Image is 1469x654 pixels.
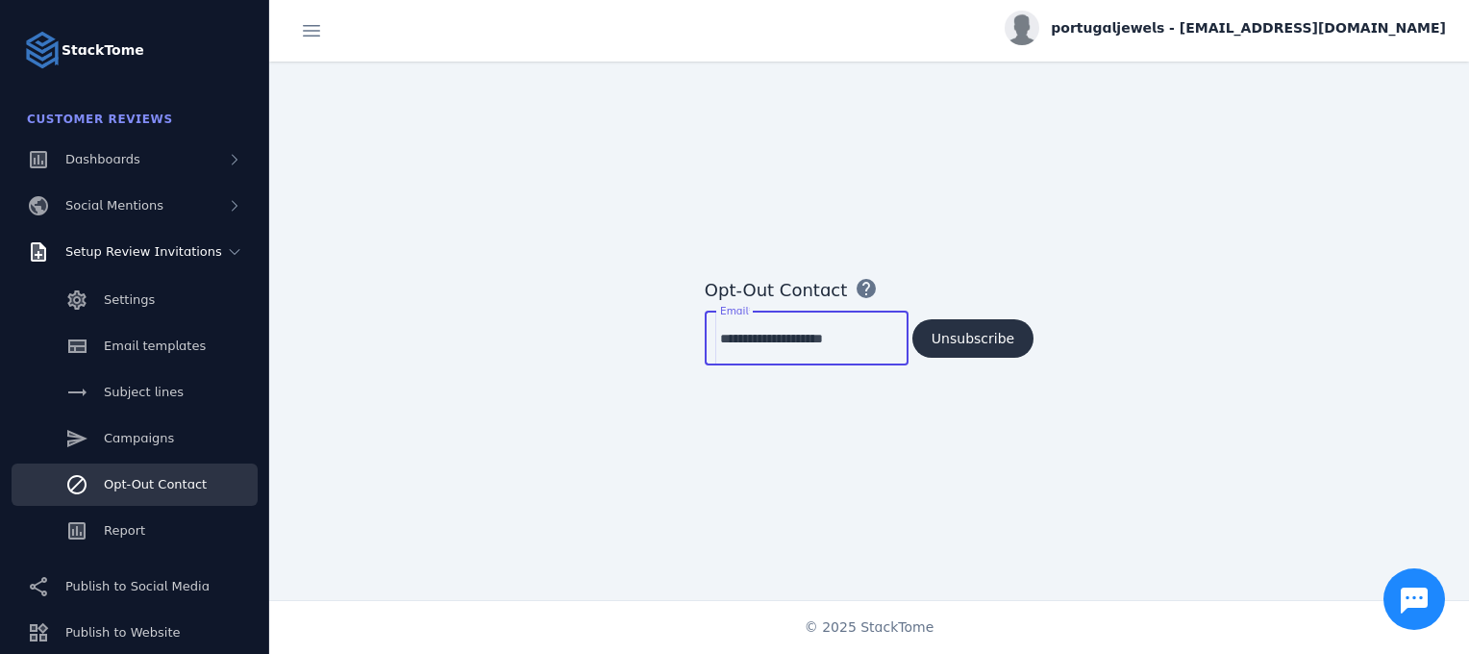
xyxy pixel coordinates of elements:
a: Settings [12,279,258,321]
span: Email templates [104,339,206,353]
a: Subject lines [12,371,258,414]
mat-label: Email [720,305,748,316]
button: portugaljewels - [EMAIL_ADDRESS][DOMAIN_NAME] [1005,11,1446,45]
span: Report [104,523,145,538]
span: Opt-Out Contact [104,477,207,491]
a: Opt-Out Contact [12,464,258,506]
span: Publish to Social Media [65,579,210,593]
img: Logo image [23,31,62,69]
a: Publish to Website [12,612,258,654]
span: Unsubscribe [932,332,1014,345]
img: profile.jpg [1005,11,1039,45]
span: © 2025 StackTome [805,617,934,638]
mat-icon: help [855,277,878,300]
span: Settings [104,292,155,307]
span: portugaljewels - [EMAIL_ADDRESS][DOMAIN_NAME] [1051,18,1446,38]
a: Campaigns [12,417,258,460]
a: Email templates [12,325,258,367]
span: Social Mentions [65,198,163,213]
span: Setup Review Invitations [65,244,222,259]
div: Opt-Out Contact [705,277,847,303]
span: Customer Reviews [27,113,173,126]
button: Unsubscribe [912,319,1033,358]
a: Report [12,510,258,552]
strong: StackTome [62,40,144,61]
span: Campaigns [104,431,174,445]
span: Dashboards [65,152,140,166]
span: Subject lines [104,385,184,399]
span: Publish to Website [65,625,180,640]
a: Publish to Social Media [12,566,258,608]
